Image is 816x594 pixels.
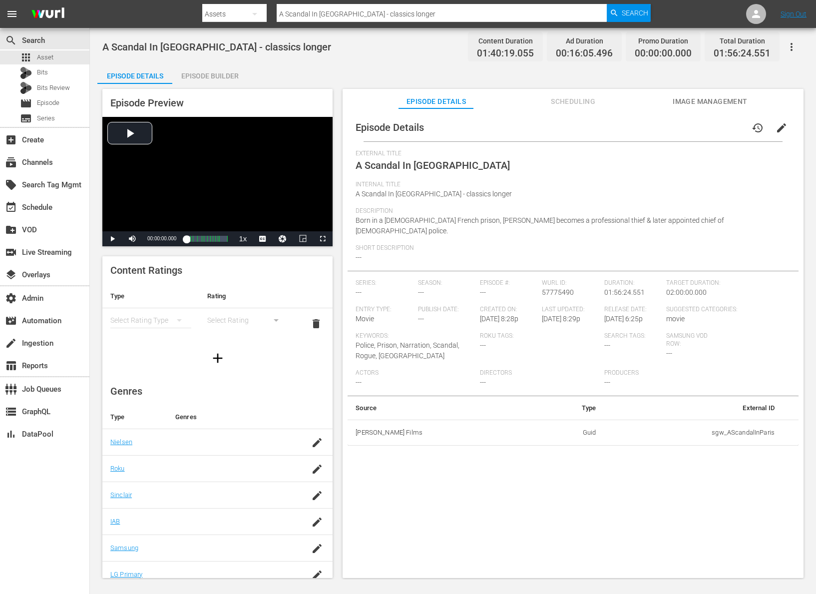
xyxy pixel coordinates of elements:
[356,288,362,296] span: ---
[37,113,55,123] span: Series
[480,378,486,386] span: ---
[356,341,459,360] span: Police, Prison, Narration, Scandal, Rogue, [GEOGRAPHIC_DATA]
[5,156,17,168] span: Channels
[186,236,228,242] div: Progress Bar
[666,332,723,348] span: Samsung VOD Row:
[5,292,17,304] span: Admin
[604,306,661,314] span: Release Date:
[714,34,771,48] div: Total Duration
[20,51,32,63] span: Asset
[20,112,32,124] span: Series
[20,97,32,109] span: Episode
[356,378,362,386] span: ---
[20,67,32,79] div: Bits
[5,360,17,372] span: Reports
[477,48,534,59] span: 01:40:19.055
[5,201,17,213] span: Schedule
[110,465,125,472] a: Roku
[102,231,122,246] button: Play
[356,332,475,340] span: Keywords:
[5,337,17,349] span: Ingestion
[666,279,786,287] span: Target Duration:
[604,369,724,377] span: Producers
[622,4,648,22] span: Search
[356,181,786,189] span: Internal Title
[556,48,613,59] span: 00:16:05.496
[97,64,172,84] button: Episode Details
[5,34,17,46] span: Search
[536,95,611,108] span: Scheduling
[418,315,424,323] span: ---
[167,405,302,429] th: Genres
[604,396,783,420] th: External ID
[635,48,692,59] span: 00:00:00.000
[604,378,610,386] span: ---
[110,264,182,276] span: Content Ratings
[542,315,580,323] span: [DATE] 8:29p
[110,491,132,499] a: Sinclair
[5,383,17,395] span: Job Queues
[480,288,486,296] span: ---
[5,428,17,440] span: DataPool
[604,288,645,296] span: 01:56:24.551
[110,438,132,446] a: Nielsen
[310,318,322,330] span: delete
[604,332,661,340] span: Search Tags:
[480,315,518,323] span: [DATE] 8:28p
[356,121,424,133] span: Episode Details
[293,231,313,246] button: Picture-in-Picture
[5,406,17,418] span: GraphQL
[666,349,672,357] span: ---
[102,405,167,429] th: Type
[356,253,362,261] span: ---
[147,236,176,241] span: 00:00:00.000
[110,544,138,552] a: Samsung
[5,224,17,236] span: VOD
[604,279,661,287] span: Duration:
[356,244,786,252] span: Short Description
[356,216,724,235] span: Born in a [DEMOGRAPHIC_DATA] French prison, [PERSON_NAME] becomes a professional thief & later ap...
[122,231,142,246] button: Mute
[746,116,770,140] button: history
[37,52,53,62] span: Asset
[356,369,475,377] span: Actors
[172,64,247,84] button: Episode Builder
[37,98,59,108] span: Episode
[102,41,331,53] span: A Scandal In [GEOGRAPHIC_DATA] - classics longer
[604,420,783,446] td: sgw_AScandalInParis
[356,315,374,323] span: Movie
[233,231,253,246] button: Playback Rate
[37,83,70,93] span: Bits Review
[418,288,424,296] span: ---
[607,4,651,22] button: Search
[781,10,807,18] a: Sign Out
[110,97,184,109] span: Episode Preview
[542,288,574,296] span: 57775490
[6,8,18,20] span: menu
[770,116,794,140] button: edit
[5,179,17,191] span: Search Tag Mgmt
[348,396,535,420] th: Source
[480,341,486,349] span: ---
[313,231,333,246] button: Fullscreen
[273,231,293,246] button: Jump To Time
[110,518,120,525] a: IAB
[110,385,142,397] span: Genres
[480,306,537,314] span: Created On:
[635,34,692,48] div: Promo Duration
[304,312,328,336] button: delete
[356,159,510,171] span: A Scandal In [GEOGRAPHIC_DATA]
[356,279,412,287] span: Series:
[752,122,764,134] span: history
[5,246,17,258] span: Live Streaming
[356,207,786,215] span: Description
[102,284,333,339] table: simple table
[480,369,599,377] span: Directors
[666,306,786,314] span: Suggested Categories:
[542,306,599,314] span: Last Updated:
[480,279,537,287] span: Episode #:
[199,284,296,308] th: Rating
[604,341,610,349] span: ---
[556,34,613,48] div: Ad Duration
[24,2,72,26] img: ans4CAIJ8jUAAAAAAAAAAAAAAAAAAAAAAAAgQb4GAAAAAAAAAAAAAAAAAAAAAAAAJMjXAAAAAAAAAAAAAAAAAAAAAAAAgAT5G...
